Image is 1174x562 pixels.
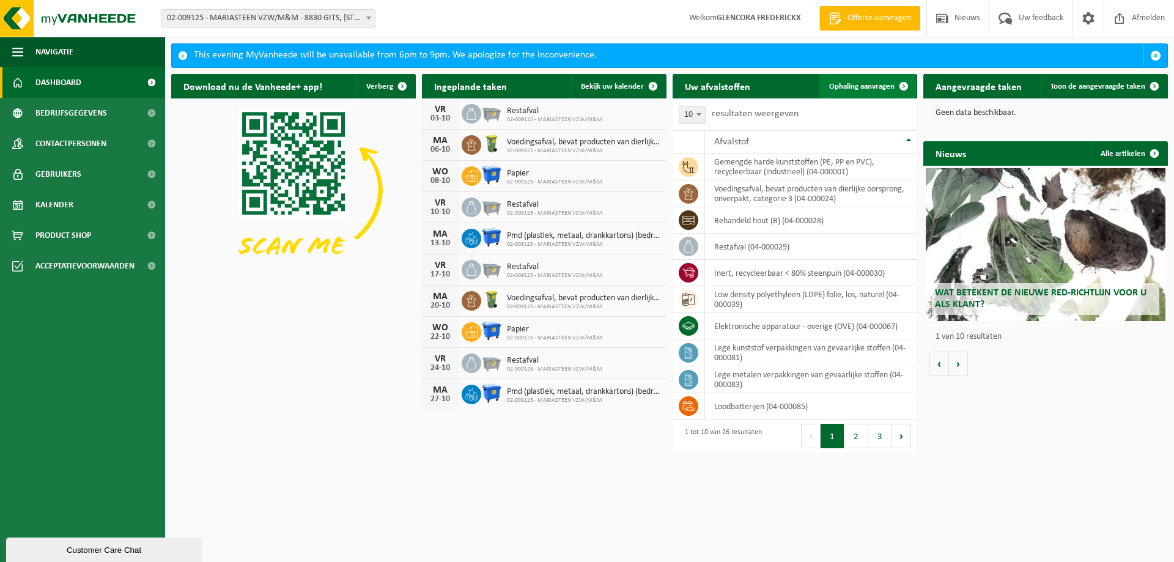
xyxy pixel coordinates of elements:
div: 03-10 [428,114,452,123]
td: inert, recycleerbaar < 80% steenpuin (04-000030) [705,260,917,286]
span: Wat betekent de nieuwe RED-richtlijn voor u als klant? [935,288,1146,309]
div: WO [428,323,452,333]
td: lege metalen verpakkingen van gevaarlijke stoffen (04-000083) [705,366,917,393]
a: Toon de aangevraagde taken [1041,74,1167,98]
a: Offerte aanvragen [819,6,920,31]
h2: Download nu de Vanheede+ app! [171,74,334,98]
span: Offerte aanvragen [844,12,914,24]
button: 1 [821,424,844,448]
td: loodbatterijen (04-000085) [705,393,917,420]
button: 2 [844,424,868,448]
label: resultaten weergeven [712,109,799,119]
td: lege kunststof verpakkingen van gevaarlijke stoffen (04-000081) [705,339,917,366]
span: Restafval [507,262,602,272]
div: VR [428,198,452,208]
span: 02-009125 - MARIASTEEN VZW/M&M [507,335,602,342]
span: Dashboard [35,67,81,98]
img: WB-0140-HPE-GN-50 [481,289,502,310]
button: Vorige [929,352,949,376]
h2: Ingeplande taken [422,74,519,98]
span: 02-009125 - MARIASTEEN VZW/M&M [507,116,602,124]
span: Navigatie [35,37,73,67]
button: Previous [801,424,821,448]
span: 02-009125 - MARIASTEEN VZW/M&M [507,397,660,404]
td: low density polyethyleen (LDPE) folie, los, naturel (04-000039) [705,286,917,313]
img: WB-1100-HPE-BE-01 [481,227,502,248]
div: 06-10 [428,146,452,154]
a: Bekijk uw kalender [571,74,665,98]
h2: Aangevraagde taken [923,74,1034,98]
span: Pmd (plastiek, metaal, drankkartons) (bedrijven) [507,387,660,397]
img: WB-0140-HPE-GN-50 [481,133,502,154]
img: Download de VHEPlus App [171,98,416,282]
a: Ophaling aanvragen [819,74,916,98]
span: 02-009125 - MARIASTEEN VZW/M&M [507,241,660,248]
div: 1 tot 10 van 26 resultaten [679,423,762,449]
div: VR [428,354,452,364]
div: 27-10 [428,395,452,404]
div: VR [428,105,452,114]
button: 3 [868,424,892,448]
span: Restafval [507,106,602,116]
span: Ophaling aanvragen [829,83,895,91]
div: MA [428,136,452,146]
span: 02-009125 - MARIASTEEN VZW/M&M [507,179,602,186]
strong: GLENCORA FREDERICKX [717,13,801,23]
span: Gebruikers [35,159,81,190]
span: Bekijk uw kalender [581,83,644,91]
div: MA [428,292,452,301]
span: Toon de aangevraagde taken [1050,83,1145,91]
button: Next [892,424,911,448]
div: MA [428,229,452,239]
button: Verberg [356,74,415,98]
span: Kalender [35,190,73,220]
td: voedingsafval, bevat producten van dierlijke oorsprong, onverpakt, categorie 3 (04-000024) [705,180,917,207]
p: Geen data beschikbaar. [936,109,1156,117]
div: This evening MyVanheede will be unavailable from 6pm to 9pm. We apologize for the inconvenience. [194,44,1143,67]
img: WB-1100-HPE-BE-01 [481,320,502,341]
span: Papier [507,169,602,179]
div: 17-10 [428,270,452,279]
span: Restafval [507,356,602,366]
span: 02-009125 - MARIASTEEN VZW/M&M - 8830 GITS, BOLLESTRAAT 21A [161,9,375,28]
img: WB-1100-HPE-BE-01 [481,165,502,185]
td: restafval (04-000029) [705,234,917,260]
div: 08-10 [428,177,452,185]
img: WB-1100-HPE-BE-01 [481,383,502,404]
span: Voedingsafval, bevat producten van dierlijke oorsprong, onverpakt, categorie 3 [507,138,660,147]
div: MA [428,385,452,395]
div: WO [428,167,452,177]
h2: Nieuws [923,141,978,165]
img: WB-2500-GAL-GY-01 [481,352,502,372]
img: WB-2500-GAL-GY-01 [481,102,502,123]
td: behandeld hout (B) (04-000028) [705,207,917,234]
span: 10 [679,106,706,124]
span: 10 [679,106,705,124]
div: 24-10 [428,364,452,372]
span: 02-009125 - MARIASTEEN VZW/M&M [507,147,660,155]
span: Voedingsafval, bevat producten van dierlijke oorsprong, onverpakt, categorie 3 [507,294,660,303]
span: 02-009125 - MARIASTEEN VZW/M&M [507,366,602,373]
div: 10-10 [428,208,452,216]
a: Wat betekent de nieuwe RED-richtlijn voor u als klant? [926,168,1165,321]
span: 02-009125 - MARIASTEEN VZW/M&M [507,210,602,217]
div: 20-10 [428,301,452,310]
a: Alle artikelen [1091,141,1167,166]
div: VR [428,261,452,270]
span: Afvalstof [714,137,749,147]
img: WB-2500-GAL-GY-01 [481,196,502,216]
span: Contactpersonen [35,128,106,159]
span: Product Shop [35,220,91,251]
td: gemengde harde kunststoffen (PE, PP en PVC), recycleerbaar (industrieel) (04-000001) [705,153,917,180]
span: Acceptatievoorwaarden [35,251,135,281]
button: Volgende [949,352,968,376]
img: WB-2500-GAL-GY-01 [481,258,502,279]
p: 1 van 10 resultaten [936,333,1162,341]
span: Pmd (plastiek, metaal, drankkartons) (bedrijven) [507,231,660,241]
span: Verberg [366,83,393,91]
iframe: chat widget [6,535,204,562]
span: Bedrijfsgegevens [35,98,107,128]
span: Restafval [507,200,602,210]
span: 02-009125 - MARIASTEEN VZW/M&M [507,303,660,311]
